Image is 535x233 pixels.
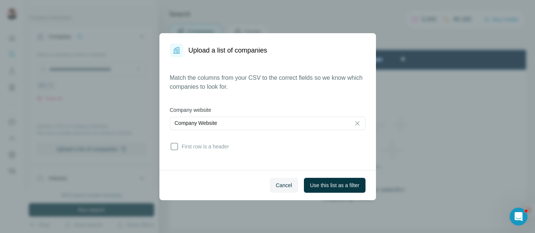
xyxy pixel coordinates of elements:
[304,178,365,193] button: Use this list as a filter
[189,45,267,56] h1: Upload a list of companies
[310,182,359,189] span: Use this list as a filter
[170,106,366,114] label: Company website
[170,73,366,91] p: Match the columns from your CSV to the correct fields so we know which companies to look for.
[510,208,528,226] iframe: Intercom live chat
[126,1,231,18] div: Upgrade plan for full access to Surfe
[276,182,292,189] span: Cancel
[179,143,229,150] span: First row is a header
[175,119,217,127] p: Company Website
[270,178,298,193] button: Cancel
